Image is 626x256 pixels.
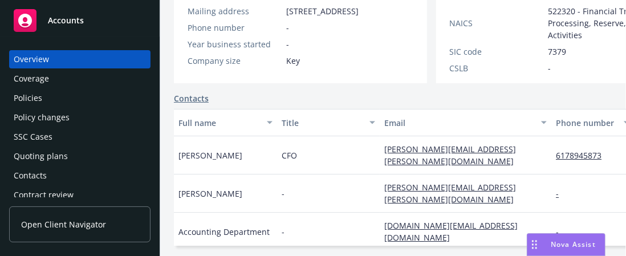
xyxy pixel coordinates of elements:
[9,166,151,185] a: Contacts
[282,149,297,161] span: CFO
[14,186,74,204] div: Contract review
[450,62,544,74] div: CSLB
[527,234,542,255] div: Drag to move
[188,5,282,17] div: Mailing address
[384,144,523,166] a: [PERSON_NAME][EMAIL_ADDRESS][PERSON_NAME][DOMAIN_NAME]
[9,50,151,68] a: Overview
[527,233,605,256] button: Nova Assist
[286,5,359,17] span: [STREET_ADDRESS]
[178,188,242,200] span: [PERSON_NAME]
[9,70,151,88] a: Coverage
[548,46,567,58] span: 7379
[14,147,68,165] div: Quoting plans
[174,109,277,136] button: Full name
[178,117,260,129] div: Full name
[551,239,596,249] span: Nova Assist
[9,186,151,204] a: Contract review
[178,149,242,161] span: [PERSON_NAME]
[556,226,568,237] a: -
[14,128,52,146] div: SSC Cases
[9,89,151,107] a: Policies
[282,226,284,238] span: -
[548,62,551,74] span: -
[282,188,284,200] span: -
[21,218,106,230] span: Open Client Navigator
[450,46,544,58] div: SIC code
[188,55,282,67] div: Company size
[556,188,568,199] a: -
[380,109,551,136] button: Email
[14,50,49,68] div: Overview
[174,92,209,104] a: Contacts
[556,150,611,161] a: 6178945873
[9,108,151,127] a: Policy changes
[9,147,151,165] a: Quoting plans
[286,38,289,50] span: -
[14,70,49,88] div: Coverage
[556,117,616,129] div: Phone number
[277,109,380,136] button: Title
[286,55,300,67] span: Key
[9,128,151,146] a: SSC Cases
[384,117,534,129] div: Email
[188,22,282,34] div: Phone number
[450,17,544,29] div: NAICS
[282,117,363,129] div: Title
[9,5,151,36] a: Accounts
[48,16,84,25] span: Accounts
[286,22,289,34] span: -
[178,226,270,238] span: Accounting Department
[14,89,42,107] div: Policies
[384,220,518,243] a: [DOMAIN_NAME][EMAIL_ADDRESS][DOMAIN_NAME]
[384,182,523,205] a: [PERSON_NAME][EMAIL_ADDRESS][PERSON_NAME][DOMAIN_NAME]
[188,38,282,50] div: Year business started
[14,108,70,127] div: Policy changes
[14,166,47,185] div: Contacts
